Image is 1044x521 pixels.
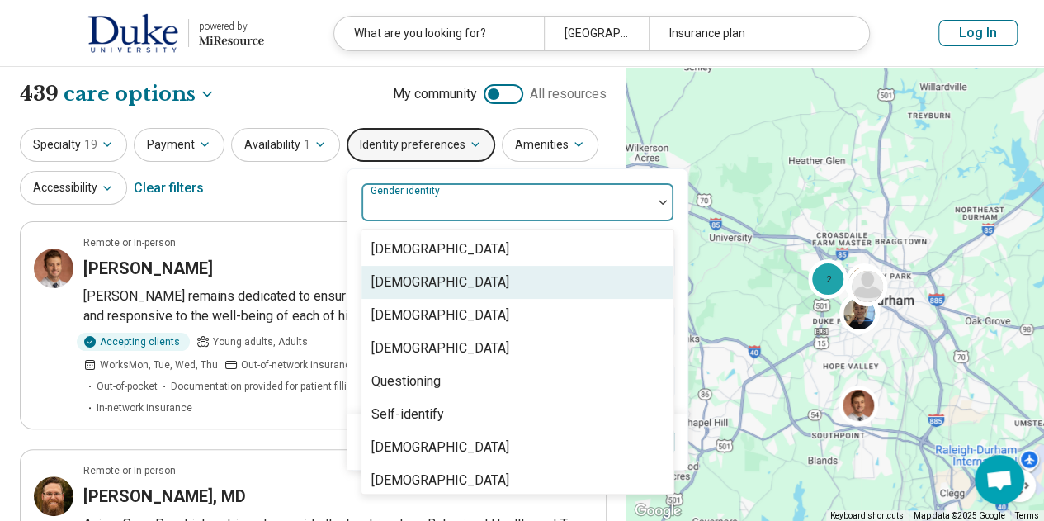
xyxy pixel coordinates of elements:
[808,259,848,299] div: 2
[97,400,192,415] span: In-network insurance
[371,438,509,457] div: [DEMOGRAPHIC_DATA]
[371,405,444,424] div: Self-identify
[530,84,607,104] span: All resources
[83,287,593,326] p: [PERSON_NAME] remains dedicated to ensuring that his care is truly accommodating and responsive t...
[64,80,215,108] button: Care options
[304,136,310,154] span: 1
[914,511,1005,520] span: Map data ©2025 Google
[171,379,358,394] span: Documentation provided for patient filling
[134,128,224,162] button: Payment
[213,334,308,349] span: Young adults, Adults
[938,20,1018,46] button: Log In
[241,358,357,372] span: Out-of-network insurance
[83,485,246,508] h3: [PERSON_NAME], MD
[231,128,340,162] button: Availability1
[100,358,218,372] span: Works Mon, Tue, Wed, Thu
[371,272,509,292] div: [DEMOGRAPHIC_DATA]
[20,128,127,162] button: Specialty19
[393,84,477,104] span: My community
[371,339,509,358] div: [DEMOGRAPHIC_DATA]
[371,185,443,197] label: Gender identity
[334,17,544,50] div: What are you looking for?
[649,17,858,50] div: Insurance plan
[544,17,649,50] div: [GEOGRAPHIC_DATA], [GEOGRAPHIC_DATA]
[26,13,264,53] a: Duke Universitypowered by
[20,80,215,108] h1: 439
[371,372,441,391] div: Questioning
[134,168,204,208] div: Clear filters
[347,128,495,162] button: Identity preferences
[1015,511,1039,520] a: Terms (opens in new tab)
[87,13,178,53] img: Duke University
[20,171,127,205] button: Accessibility
[84,136,97,154] span: 19
[83,463,176,478] p: Remote or In-person
[975,455,1024,504] div: Open chat
[64,80,196,108] span: care options
[371,471,509,490] div: [DEMOGRAPHIC_DATA]
[502,128,598,162] button: Amenities
[371,239,509,259] div: [DEMOGRAPHIC_DATA]
[97,379,158,394] span: Out-of-pocket
[83,257,213,280] h3: [PERSON_NAME]
[77,333,190,351] div: Accepting clients
[371,305,509,325] div: [DEMOGRAPHIC_DATA]
[83,235,176,250] p: Remote or In-person
[199,19,264,34] div: powered by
